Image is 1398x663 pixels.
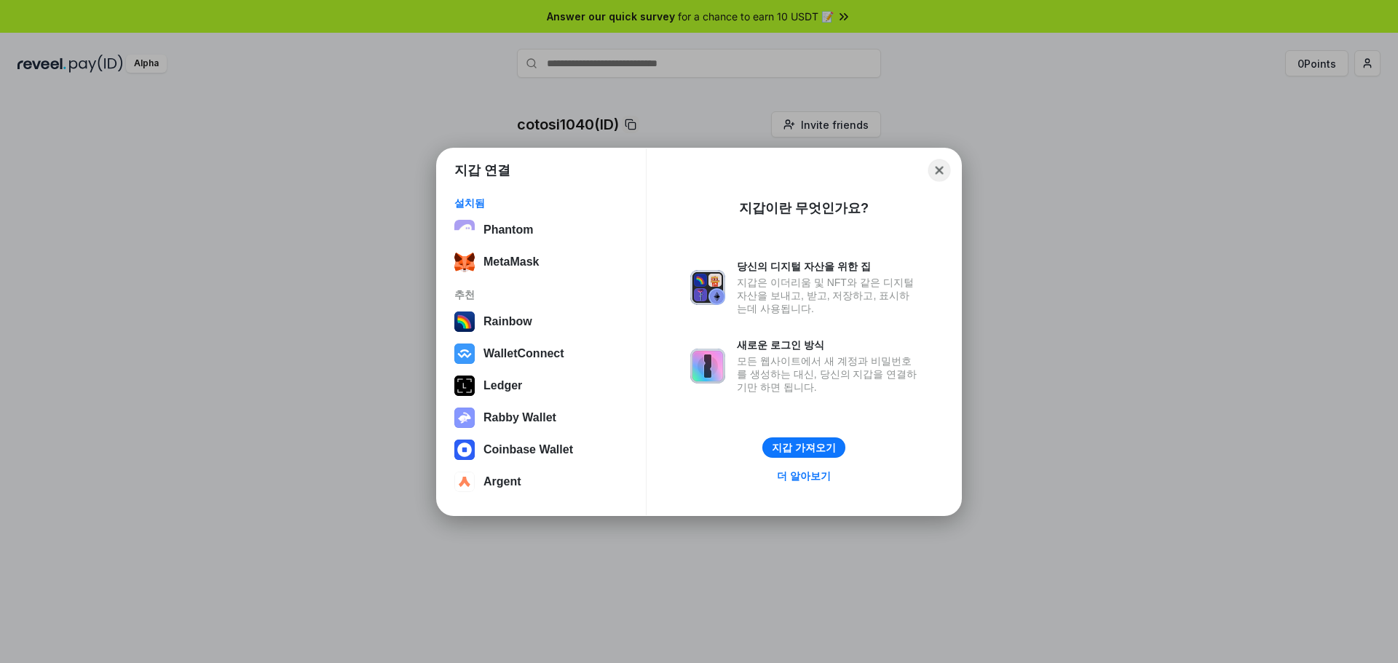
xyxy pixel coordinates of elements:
[690,349,725,384] img: svg+xml,%3Csvg%20xmlns%3D%22http%3A%2F%2Fwww.w3.org%2F2000%2Fsvg%22%20fill%3D%22none%22%20viewBox...
[450,307,633,336] button: Rainbow
[454,162,510,179] h1: 지갑 연결
[454,196,628,210] div: 설치됨
[454,440,475,460] img: svg+xml,%3Csvg%20width%3D%2228%22%20height%3D%2228%22%20viewBox%3D%220%200%2028%2028%22%20fill%3D...
[690,270,725,305] img: svg+xml,%3Csvg%20xmlns%3D%22http%3A%2F%2Fwww.w3.org%2F2000%2Fsvg%22%20fill%3D%22none%22%20viewBox...
[737,338,917,352] div: 새로운 로그인 방식
[454,252,475,272] img: svg+xml;base64,PHN2ZyB3aWR0aD0iMzUiIGhlaWdodD0iMzQiIHZpZXdCb3g9IjAgMCAzNSAzNCIgZmlsbD0ibm9uZSIgeG...
[454,220,475,240] img: epq2vO3P5aLWl15yRS7Q49p1fHTx2Sgh99jU3kfXv7cnPATIVQHAx5oQs66JWv3SWEjHOsb3kKgmE5WNBxBId7C8gm8wEgOvz...
[454,344,475,364] img: svg+xml,%3Csvg%20width%3D%2228%22%20height%3D%2228%22%20viewBox%3D%220%200%2028%2028%22%20fill%3D...
[739,199,869,217] div: 지갑이란 무엇인가요?
[454,288,628,301] div: 추천
[777,469,831,483] div: 더 알아보기
[762,437,845,458] button: 지갑 가져오기
[450,467,633,496] button: Argent
[483,347,564,360] div: WalletConnect
[928,159,951,181] button: Close
[454,311,475,332] img: svg+xml,%3Csvg%20width%3D%22120%22%20height%3D%22120%22%20viewBox%3D%220%200%20120%20120%22%20fil...
[450,403,633,432] button: Rabby Wallet
[483,315,532,328] div: Rainbow
[483,411,556,424] div: Rabby Wallet
[454,408,475,428] img: svg+xml,%3Csvg%20xmlns%3D%22http%3A%2F%2Fwww.w3.org%2F2000%2Fsvg%22%20fill%3D%22none%22%20viewBox...
[450,247,633,277] button: MetaMask
[483,223,533,237] div: Phantom
[772,441,836,454] div: 지갑 가져오기
[450,339,633,368] button: WalletConnect
[737,276,917,315] div: 지갑은 이더리움 및 NFT와 같은 디지털 자산을 보내고, 받고, 저장하고, 표시하는데 사용됩니다.
[737,354,917,394] div: 모든 웹사이트에서 새 계정과 비밀번호를 생성하는 대신, 당신의 지갑을 연결하기만 하면 됩니다.
[483,379,522,392] div: Ledger
[483,443,573,456] div: Coinbase Wallet
[450,215,633,245] button: Phantom
[454,472,475,492] img: svg+xml,%3Csvg%20width%3D%2228%22%20height%3D%2228%22%20viewBox%3D%220%200%2028%2028%22%20fill%3D...
[768,467,840,485] a: 더 알아보기
[483,255,539,269] div: MetaMask
[454,376,475,396] img: svg+xml,%3Csvg%20xmlns%3D%22http%3A%2F%2Fwww.w3.org%2F2000%2Fsvg%22%20width%3D%2228%22%20height%3...
[483,475,521,488] div: Argent
[450,371,633,400] button: Ledger
[450,435,633,464] button: Coinbase Wallet
[737,260,917,273] div: 당신의 디지털 자산을 위한 집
